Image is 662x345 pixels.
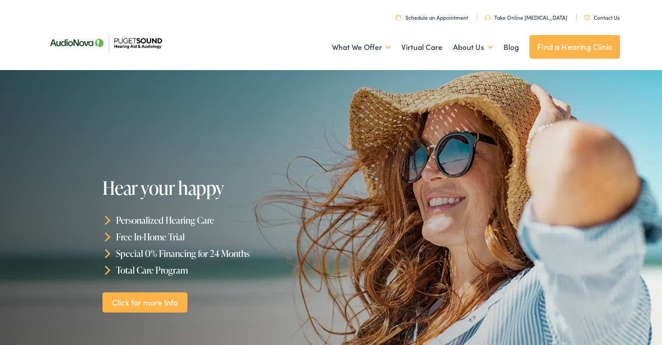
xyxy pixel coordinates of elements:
img: utility icon [396,14,401,20]
a: Virtual Care [401,31,443,63]
a: Take Online [MEDICAL_DATA] [485,14,567,21]
a: Schedule an Appointment [396,14,468,21]
a: Find a Hearing Clinic [529,35,620,59]
h1: Hear your happy [102,178,334,198]
li: Personalized Hearing Care [102,212,334,229]
img: utility icon [485,15,491,20]
a: Blog [504,31,519,63]
li: Free In-Home Trial [102,229,334,245]
a: What We Offer [332,31,391,63]
a: Click for more Info [102,292,187,313]
a: About Us [453,31,493,63]
li: Special 0% Financing for 24 Months [102,245,334,262]
a: Contact Us [584,14,620,21]
img: utility icon [584,15,590,20]
li: Total Care Program [102,261,334,278]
